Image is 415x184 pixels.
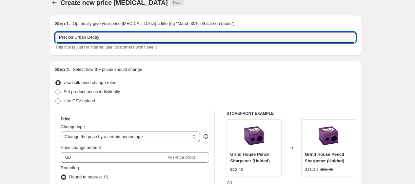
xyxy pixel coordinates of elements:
p: Optionally give your price [MEDICAL_DATA] a title (eg "March 30% off sale on boots") [73,20,234,27]
img: 604214457607_80x.jpg [315,123,342,149]
span: Change type [61,124,85,129]
span: Price change amount [61,145,101,150]
span: Grind House Pencil Sharpener (Unidad) [305,152,345,163]
span: Rounding [61,165,79,170]
p: Select how the prices should change [73,66,142,73]
input: -15 [61,152,167,163]
strike: $12.40 [320,166,333,173]
img: 604214457607_80x.jpg [241,123,267,149]
div: $11.16 [305,166,318,173]
div: help [203,133,209,140]
span: Round to nearest .01 [69,174,109,179]
h3: Price [61,116,70,122]
span: Use CSV upload [64,98,95,103]
h2: Step 2. [55,66,70,73]
h6: STOREFRONT EXAMPLE [227,111,356,116]
span: This title is just for internal use, customers won't see it [55,45,157,50]
h2: Step 1. [55,20,70,27]
span: Grind House Pencil Sharpener (Unidad) [230,152,270,163]
div: $12.40 [230,166,243,173]
input: 30% off holiday sale [55,32,356,43]
span: % (Price drop) [168,155,195,160]
span: Use bulk price change rules [64,80,116,85]
span: Set product prices individually [64,89,120,94]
